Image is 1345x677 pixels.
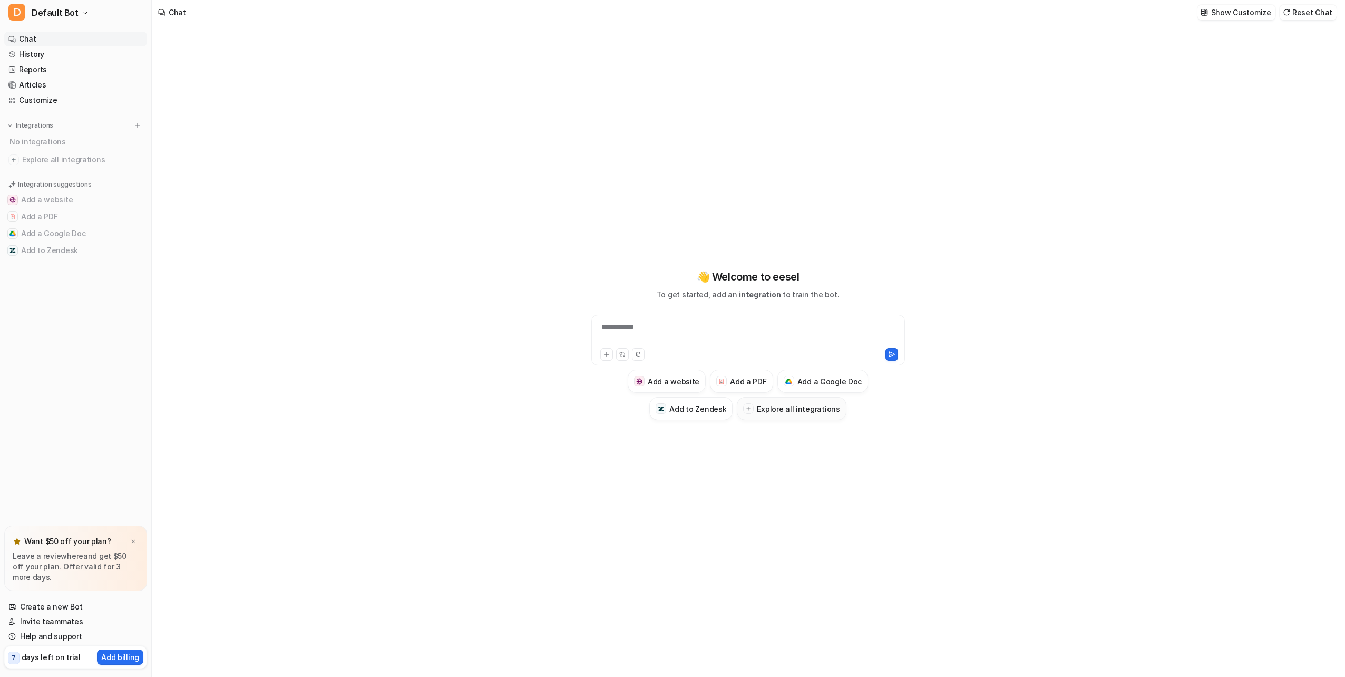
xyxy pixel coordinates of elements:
[4,629,147,644] a: Help and support
[12,653,16,663] p: 7
[718,378,725,384] img: Add a PDF
[1197,5,1275,20] button: Show Customize
[4,62,147,77] a: Reports
[636,378,643,385] img: Add a website
[6,133,147,150] div: No integrations
[8,4,25,21] span: D
[4,599,147,614] a: Create a new Bot
[1283,8,1290,16] img: reset
[6,122,14,129] img: expand menu
[18,180,91,189] p: Integration suggestions
[648,376,699,387] h3: Add a website
[22,652,81,663] p: days left on trial
[657,289,839,300] p: To get started, add an to train the bot.
[739,290,781,299] span: integration
[9,214,16,220] img: Add a PDF
[9,230,16,237] img: Add a Google Doc
[737,397,846,420] button: Explore all integrations
[169,7,186,18] div: Chat
[4,208,147,225] button: Add a PDFAdd a PDF
[1201,8,1208,16] img: customize
[4,93,147,108] a: Customize
[4,47,147,62] a: History
[777,370,869,393] button: Add a Google DocAdd a Google Doc
[710,370,773,393] button: Add a PDFAdd a PDF
[4,225,147,242] button: Add a Google DocAdd a Google Doc
[4,78,147,92] a: Articles
[1211,7,1271,18] p: Show Customize
[658,405,665,412] img: Add to Zendesk
[22,151,143,168] span: Explore all integrations
[67,552,83,560] a: here
[9,197,16,203] img: Add a website
[24,536,111,547] p: Want $50 off your plan?
[4,120,56,131] button: Integrations
[9,247,16,254] img: Add to Zendesk
[785,379,792,385] img: Add a Google Doc
[130,538,137,545] img: x
[4,191,147,208] button: Add a websiteAdd a website
[8,154,19,165] img: explore all integrations
[32,5,79,20] span: Default Bot
[669,403,726,414] h3: Add to Zendesk
[649,397,733,420] button: Add to ZendeskAdd to Zendesk
[13,551,139,583] p: Leave a review and get $50 off your plan. Offer valid for 3 more days.
[4,614,147,629] a: Invite teammates
[97,650,143,665] button: Add billing
[757,403,840,414] h3: Explore all integrations
[4,242,147,259] button: Add to ZendeskAdd to Zendesk
[101,652,139,663] p: Add billing
[730,376,766,387] h3: Add a PDF
[13,537,21,546] img: star
[134,122,141,129] img: menu_add.svg
[628,370,706,393] button: Add a websiteAdd a website
[1280,5,1337,20] button: Reset Chat
[16,121,53,130] p: Integrations
[4,32,147,46] a: Chat
[797,376,862,387] h3: Add a Google Doc
[4,152,147,167] a: Explore all integrations
[697,269,800,285] p: 👋 Welcome to eesel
